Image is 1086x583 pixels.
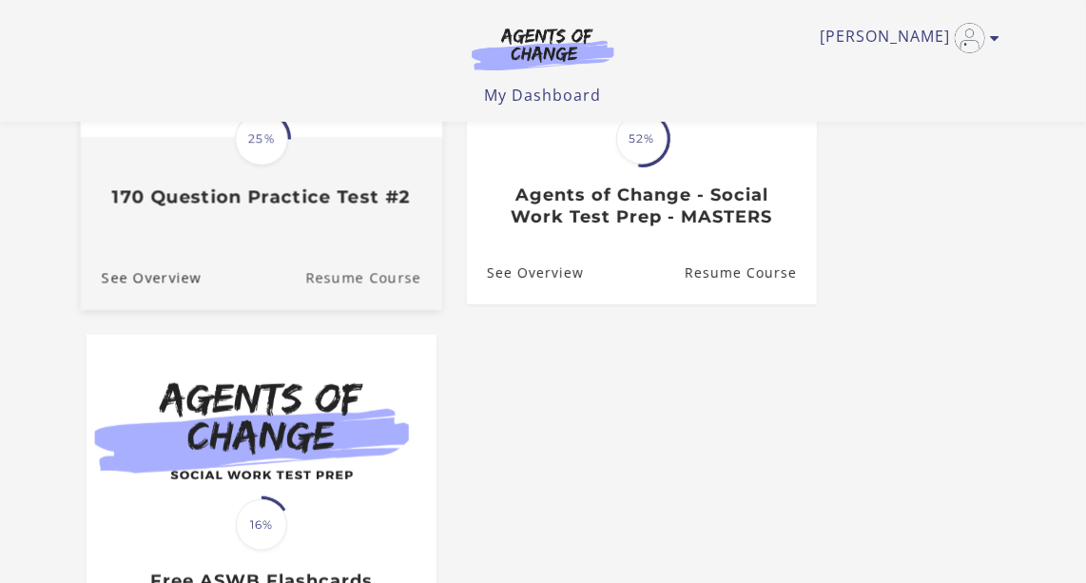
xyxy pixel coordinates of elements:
[235,113,288,166] span: 25%
[616,113,668,165] span: 52%
[467,243,584,304] a: Agents of Change - Social Work Test Prep - MASTERS: See Overview
[102,186,421,208] h3: 170 Question Practice Test #2
[81,246,202,310] a: 170 Question Practice Test #2: See Overview
[487,185,796,227] h3: Agents of Change - Social Work Test Prep - MASTERS
[305,246,442,310] a: 170 Question Practice Test #2: Resume Course
[820,23,990,53] a: Toggle menu
[685,243,817,304] a: Agents of Change - Social Work Test Prep - MASTERS: Resume Course
[236,499,287,551] span: 16%
[485,85,602,106] a: My Dashboard
[452,27,634,70] img: Agents of Change Logo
